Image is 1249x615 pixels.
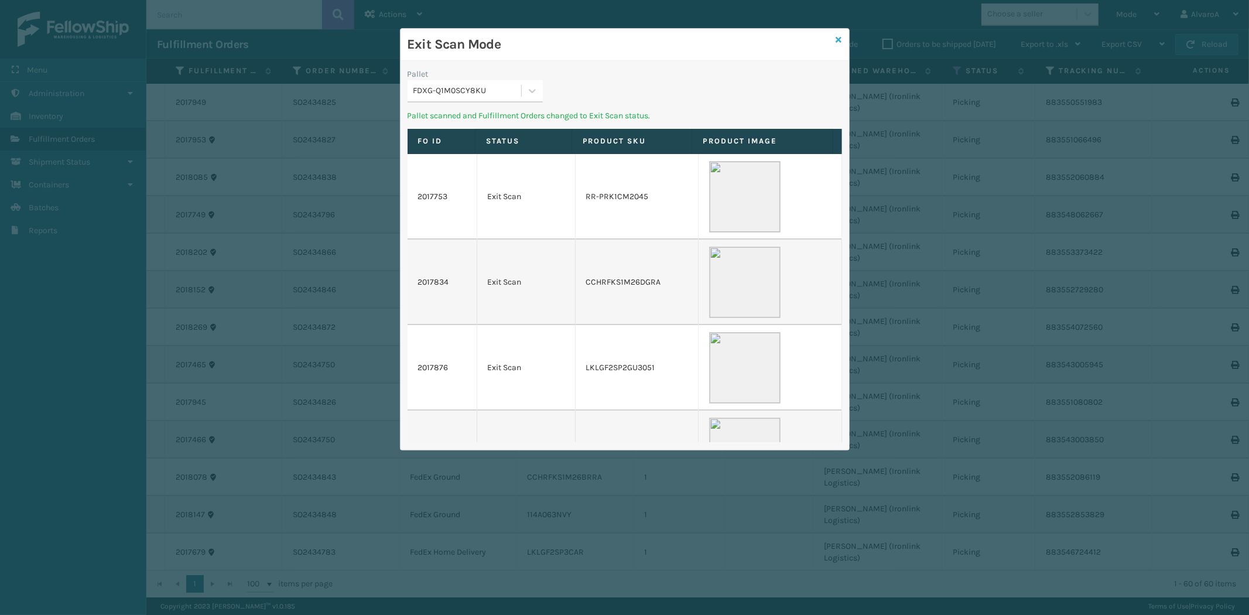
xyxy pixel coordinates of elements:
td: Exit Scan [477,325,576,411]
td: Exit Scan [477,240,576,325]
img: 51104088640_40f294f443_o-scaled-700x700.jpg [709,161,781,233]
label: Product SKU [583,136,682,146]
div: FDXG-Q1M0SCY8KU [413,85,522,97]
a: 2017876 [418,362,449,374]
p: Pallet scanned and Fulfillment Orders changed to Exit Scan status. [408,110,842,122]
label: FO ID [418,136,465,146]
td: CCHRFKS1M26DGRA [576,240,699,325]
img: 51104088640_40f294f443_o-scaled-700x700.jpg [709,247,781,318]
td: RR-PRK1CM2045 [576,154,699,240]
a: 2017753 [418,191,448,203]
td: LKLGF2SP2GU3051 [576,325,699,411]
img: 51104088640_40f294f443_o-scaled-700x700.jpg [709,332,781,404]
label: Pallet [408,68,429,80]
label: Status [486,136,561,146]
td: Exit Scan [477,411,576,496]
img: 51104088640_40f294f443_o-scaled-700x700.jpg [709,418,781,489]
td: Exit Scan [477,154,576,240]
td: CCHRFKS2M26BKVA [576,411,699,496]
label: Product Image [703,136,822,146]
a: 2017834 [418,276,449,288]
h3: Exit Scan Mode [408,36,831,53]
